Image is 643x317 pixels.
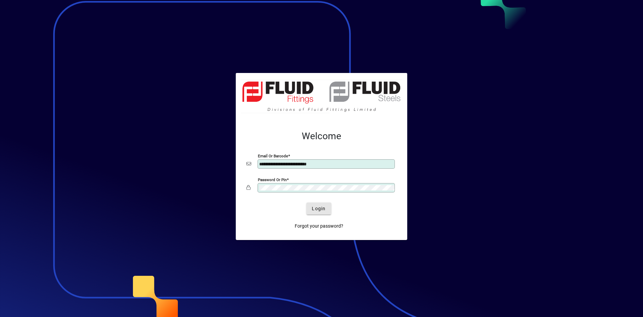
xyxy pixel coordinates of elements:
mat-label: Email or Barcode [258,154,288,158]
span: Forgot your password? [295,223,343,230]
h2: Welcome [246,131,397,142]
span: Login [312,205,326,212]
a: Forgot your password? [292,220,346,232]
mat-label: Password or Pin [258,177,287,182]
button: Login [306,203,331,215]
